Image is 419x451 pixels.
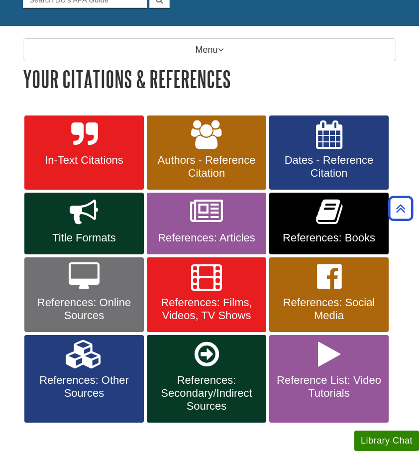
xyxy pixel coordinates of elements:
[24,335,144,423] a: References: Other Sources
[269,115,389,190] a: Dates - Reference Citation
[354,431,419,451] button: Library Chat
[24,193,144,254] a: Title Formats
[154,154,259,180] span: Authors - Reference Citation
[154,231,259,244] span: References: Articles
[269,335,389,423] a: Reference List: Video Tutorials
[277,374,381,400] span: Reference List: Video Tutorials
[24,115,144,190] a: In-Text Citations
[277,296,381,322] span: References: Social Media
[277,231,381,244] span: References: Books
[147,193,266,254] a: References: Articles
[24,257,144,332] a: References: Online Sources
[32,296,136,322] span: References: Online Sources
[147,335,266,423] a: References: Secondary/Indirect Sources
[269,257,389,332] a: References: Social Media
[147,257,266,332] a: References: Films, Videos, TV Shows
[23,38,396,61] p: Menu
[147,115,266,190] a: Authors - Reference Citation
[154,374,259,413] span: References: Secondary/Indirect Sources
[277,154,381,180] span: Dates - Reference Citation
[385,202,417,215] a: Back to Top
[269,193,389,254] a: References: Books
[32,154,136,167] span: In-Text Citations
[23,66,396,92] h1: Your Citations & References
[154,296,259,322] span: References: Films, Videos, TV Shows
[32,231,136,244] span: Title Formats
[32,374,136,400] span: References: Other Sources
